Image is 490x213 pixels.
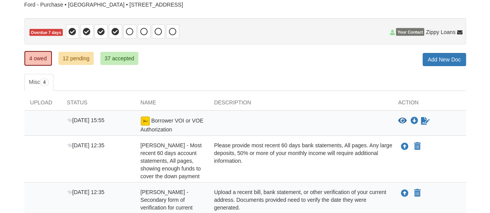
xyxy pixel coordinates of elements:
[100,52,138,65] a: 37 accepted
[67,189,105,195] span: [DATE] 12:35
[61,99,135,110] div: Status
[40,78,49,86] span: 4
[141,142,202,179] span: [PERSON_NAME] - Most recent 60 days account statements, All pages, showing enough funds to cover ...
[24,51,52,66] a: 4 owed
[423,53,466,66] a: Add New Doc
[420,116,430,126] a: Waiting for your co-borrower to e-sign
[208,141,392,180] div: Please provide most recent 60 days bank statements, All pages. Any large deposits, 50% or more of...
[29,29,63,36] span: Overdue 7 days
[24,74,53,91] a: Misc
[396,28,424,36] span: Your Contact
[398,117,407,125] button: View Borrower VOI or VOE Authorization
[411,118,418,124] a: Download Borrower VOI or VOE Authorization
[208,99,392,110] div: Description
[413,142,421,151] button: Declare Glen Ford - Most recent 60 days account statements, All pages, showing enough funds to co...
[392,99,466,110] div: Action
[58,52,94,65] a: 12 pending
[135,99,208,110] div: Name
[400,141,409,152] button: Upload Glen Ford - Most recent 60 days account statements, All pages, showing enough funds to cov...
[67,117,105,123] span: [DATE] 15:55
[24,99,61,110] div: Upload
[141,116,150,126] img: esign
[24,2,466,8] div: Ford - Purchase • [GEOGRAPHIC_DATA] • [STREET_ADDRESS]
[400,188,409,198] button: Upload Glen Ford - Secondary form of verification for current address (ie utility bill)
[141,118,203,133] span: Borrower VOI or VOE Authorization
[413,189,421,198] button: Declare Glen Ford - Secondary form of verification for current address (ie utility bill) not appl...
[426,28,455,36] span: Zippy Loans
[67,142,105,148] span: [DATE] 12:35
